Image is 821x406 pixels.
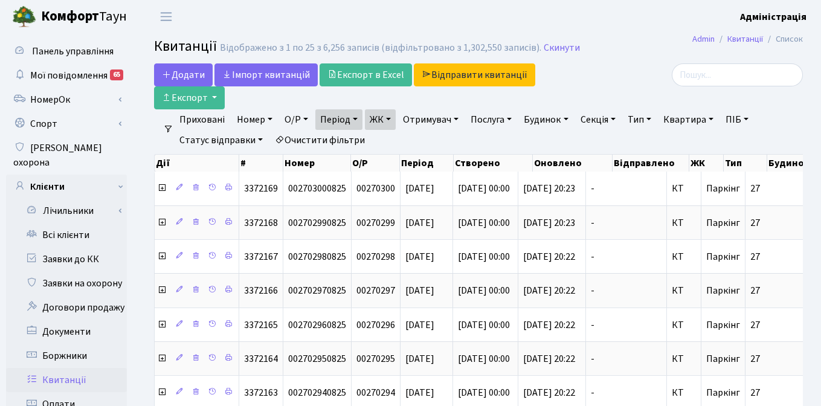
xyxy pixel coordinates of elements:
[672,252,696,262] span: КТ
[591,320,662,330] span: -
[672,63,803,86] input: Пошук...
[405,318,434,332] span: [DATE]
[356,318,395,332] span: 00270296
[750,284,760,297] span: 27
[356,216,395,230] span: 00270299
[320,63,412,86] a: Експорт в Excel
[523,318,575,332] span: [DATE] 20:22
[689,155,724,172] th: ЖК
[288,386,346,399] span: 002702940825
[283,155,351,172] th: Номер
[458,216,510,230] span: [DATE] 00:00
[466,109,517,130] a: Послуга
[6,295,127,320] a: Договори продажу
[155,155,239,172] th: Дії
[458,284,510,297] span: [DATE] 00:00
[6,344,127,368] a: Боржники
[523,182,575,195] span: [DATE] 20:23
[591,354,662,364] span: -
[12,5,36,29] img: logo.png
[706,318,740,332] span: Паркінг
[672,218,696,228] span: КТ
[706,216,740,230] span: Паркінг
[356,182,395,195] span: 00270300
[523,386,575,399] span: [DATE] 20:22
[591,286,662,295] span: -
[214,63,318,86] a: Iмпорт квитанцій
[110,69,123,80] div: 65
[692,33,715,45] a: Admin
[458,318,510,332] span: [DATE] 00:00
[533,155,613,172] th: Оновлено
[519,109,573,130] a: Будинок
[280,109,313,130] a: О/Р
[244,318,278,332] span: 3372165
[523,284,575,297] span: [DATE] 20:22
[727,33,763,45] a: Квитанції
[523,250,575,263] span: [DATE] 20:22
[41,7,99,26] b: Комфорт
[288,284,346,297] span: 002702970825
[750,386,760,399] span: 27
[405,284,434,297] span: [DATE]
[6,247,127,271] a: Заявки до КК
[591,252,662,262] span: -
[244,216,278,230] span: 3372168
[356,352,395,366] span: 00270295
[750,216,760,230] span: 27
[405,352,434,366] span: [DATE]
[623,109,656,130] a: Тип
[288,318,346,332] span: 002702960825
[220,42,541,54] div: Відображено з 1 по 25 з 6,256 записів (відфільтровано з 1,302,550 записів).
[175,109,230,130] a: Приховані
[724,155,767,172] th: Тип
[405,250,434,263] span: [DATE]
[6,368,127,392] a: Квитанції
[544,42,580,54] a: Скинути
[6,88,127,112] a: НомерОк
[591,184,662,193] span: -
[162,68,205,82] span: Додати
[763,33,803,46] li: Список
[315,109,362,130] a: Період
[154,63,213,86] a: Додати
[591,388,662,398] span: -
[14,199,127,223] a: Лічильники
[232,109,277,130] a: Номер
[672,354,696,364] span: КТ
[400,155,454,172] th: Період
[244,250,278,263] span: 3372167
[154,86,225,109] button: Експорт
[6,63,127,88] a: Мої повідомлення65
[154,36,217,57] span: Квитанції
[706,182,740,195] span: Паркінг
[414,63,535,86] a: Відправити квитанції
[351,155,400,172] th: О/Р
[672,286,696,295] span: КТ
[750,250,760,263] span: 27
[398,109,463,130] a: Отримувач
[6,271,127,295] a: Заявки на охорону
[523,352,575,366] span: [DATE] 20:22
[151,7,181,27] button: Переключити навігацію
[750,352,760,366] span: 27
[740,10,807,24] a: Адміністрація
[30,69,108,82] span: Мої повідомлення
[288,352,346,366] span: 002702950825
[356,250,395,263] span: 00270298
[706,352,740,366] span: Паркінг
[6,112,127,136] a: Спорт
[458,250,510,263] span: [DATE] 00:00
[6,39,127,63] a: Панель управління
[239,155,283,172] th: #
[6,320,127,344] a: Документи
[405,182,434,195] span: [DATE]
[288,250,346,263] span: 002702980825
[613,155,690,172] th: Відправлено
[270,130,370,150] a: Очистити фільтри
[523,216,575,230] span: [DATE] 20:23
[6,136,127,175] a: [PERSON_NAME] охорона
[288,182,346,195] span: 002703000825
[175,130,268,150] a: Статус відправки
